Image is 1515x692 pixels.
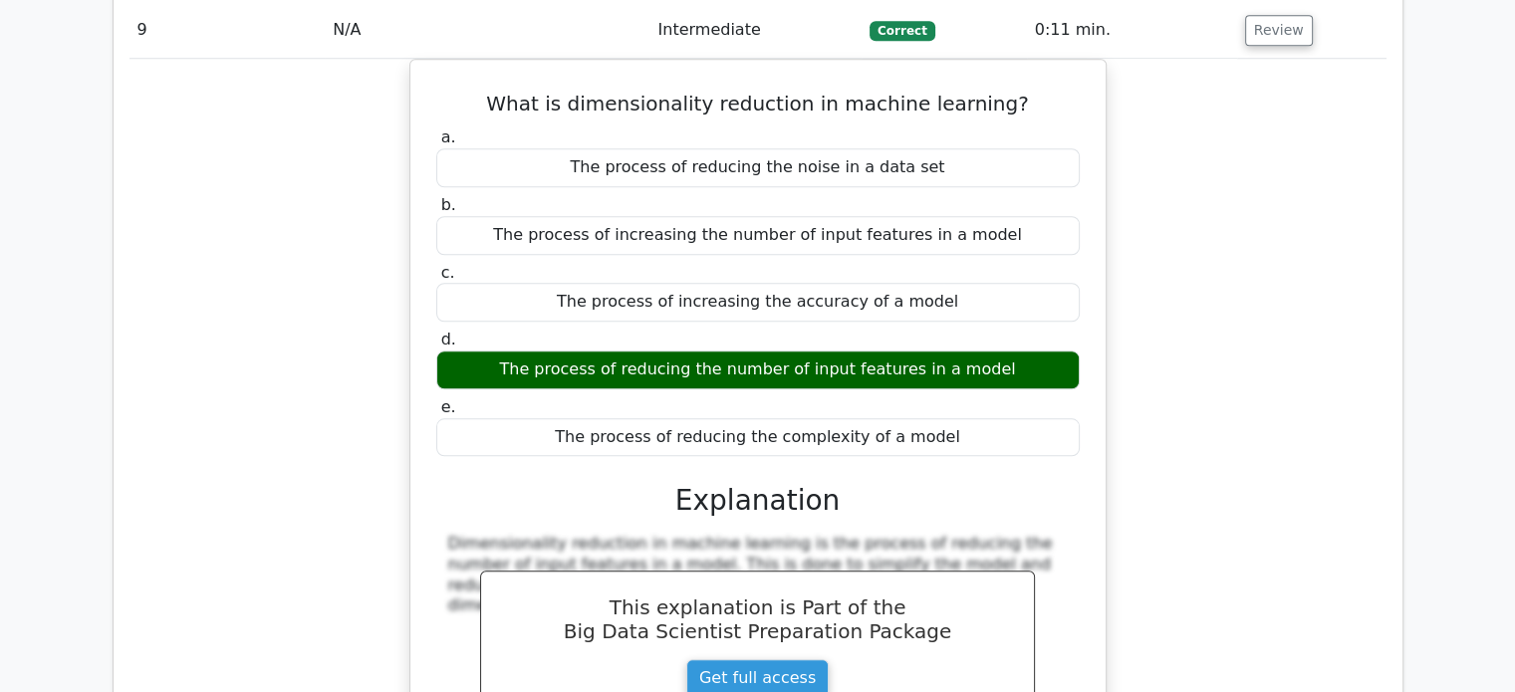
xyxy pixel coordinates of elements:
h5: What is dimensionality reduction in machine learning? [434,92,1082,115]
td: 9 [129,2,326,59]
td: Intermediate [649,2,862,59]
span: d. [441,330,456,348]
button: Review [1245,15,1313,46]
span: b. [441,195,456,214]
div: The process of reducing the number of input features in a model [436,350,1080,389]
td: 0:11 min. [1027,2,1237,59]
span: a. [441,127,456,146]
div: The process of increasing the number of input features in a model [436,216,1080,255]
div: The process of increasing the accuracy of a model [436,283,1080,322]
span: e. [441,397,456,416]
span: Correct [870,21,934,41]
h3: Explanation [448,484,1068,518]
td: N/A [325,2,649,59]
div: Dimensionality reduction in machine learning is the process of reducing the number of input featu... [448,534,1068,616]
div: The process of reducing the noise in a data set [436,148,1080,187]
span: c. [441,263,455,282]
div: The process of reducing the complexity of a model [436,418,1080,457]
